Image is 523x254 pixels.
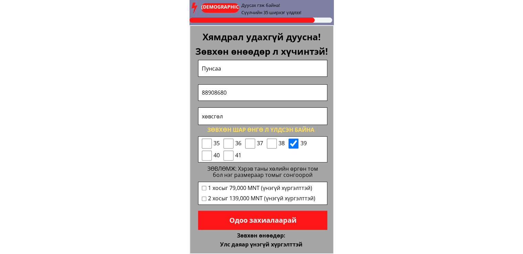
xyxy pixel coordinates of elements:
div: Зөвхөн өнөөдөр: Улс даяар үнэгүй хүргэлттэй [181,231,342,249]
div: Зөвхөн шар өнгө л үлдсэн байна [194,126,328,135]
span: 1 хосыг 79,000 MNT (үнэгүй хүргэлттэй) [208,184,315,193]
p: Одоо захиалаарай [198,211,327,230]
span: 36 [235,139,242,148]
h1: Хямдрал удахгүй дуусна! Зөвхөн өнөөдөр л хүчинтэй! [194,30,329,59]
span: 39 [300,139,307,148]
input: Овог, нэр: [200,60,325,76]
span: 2 хосыг 139,000 MNT (үнэгүй хүргэлттэй) [208,194,315,203]
p: [DEMOGRAPHIC_DATA] [201,3,239,19]
span: 35 [214,139,220,148]
input: Хаяг: [200,108,325,125]
span: 38 [279,139,285,148]
div: ЗӨВЛӨМЖ: Хэрэв таны хөлийн өргөн том бол нэг размераар томыг сонгоорой [203,166,323,178]
span: 37 [257,139,263,148]
span: 40 [214,151,220,160]
span: 41 [235,151,242,160]
h3: Дуусах гэж байна! Сүүлчийн 35 ширхэг үлдлээ! [241,2,383,16]
input: Утасны дугаар: [200,85,325,101]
